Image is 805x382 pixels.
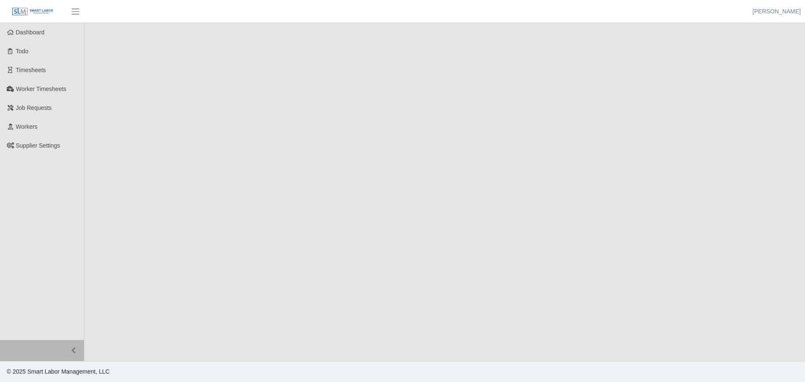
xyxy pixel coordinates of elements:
[12,7,54,16] img: SLM Logo
[16,48,29,55] span: Todo
[16,104,52,111] span: Job Requests
[16,123,38,130] span: Workers
[16,29,45,36] span: Dashboard
[16,67,46,73] span: Timesheets
[7,368,109,375] span: © 2025 Smart Labor Management, LLC
[16,86,66,92] span: Worker Timesheets
[16,142,60,149] span: Supplier Settings
[753,7,801,16] a: [PERSON_NAME]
